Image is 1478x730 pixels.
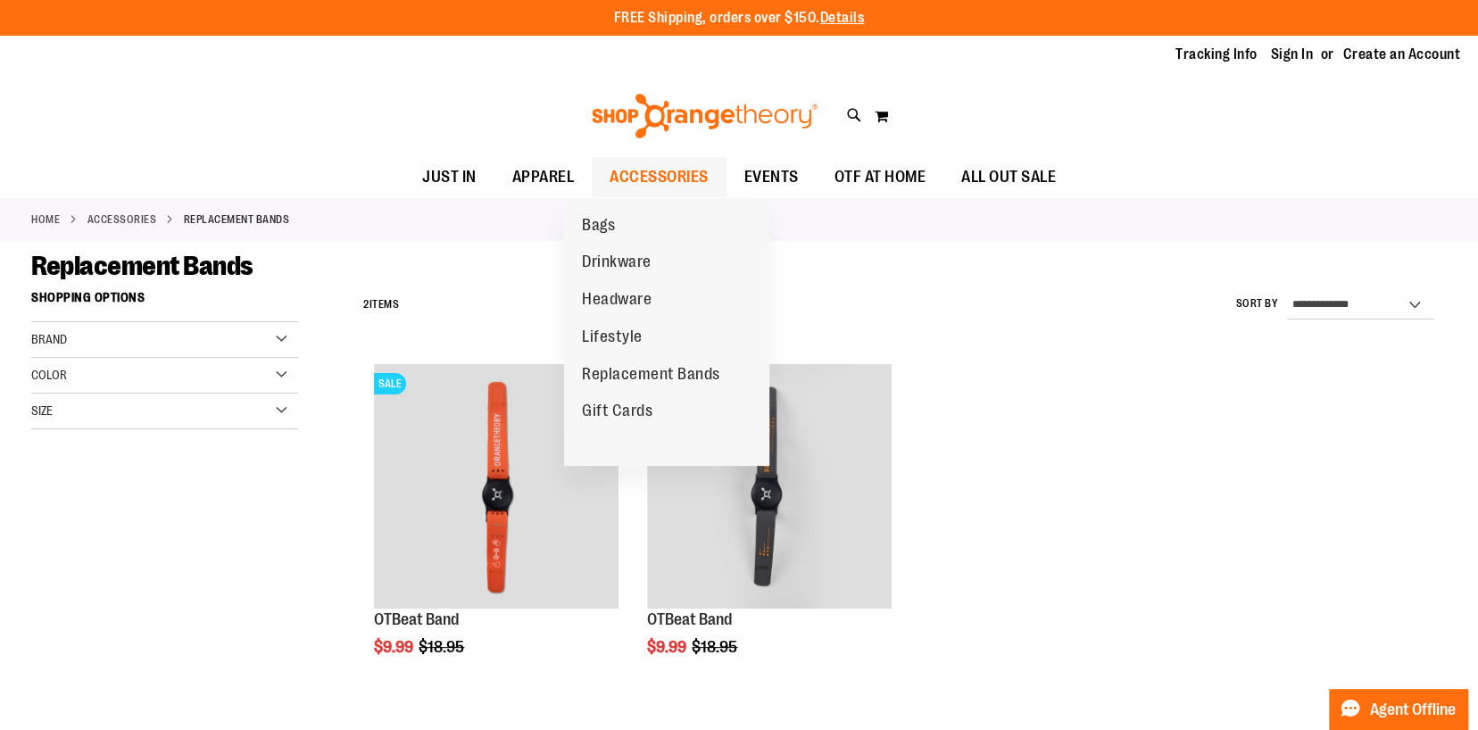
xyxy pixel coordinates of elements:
button: Agent Offline [1329,689,1467,730]
span: EVENTS [744,157,799,197]
span: Agent Offline [1370,701,1456,718]
span: Replacement Bands [582,365,720,387]
a: Home [31,212,60,228]
a: OTBeat Band [374,610,459,628]
strong: Replacement Bands [184,212,290,228]
span: Bags [582,216,615,238]
span: ACCESSORIES [610,157,709,197]
label: Sort By [1235,296,1278,311]
span: Brand [31,332,67,346]
div: product [365,355,627,701]
div: product [638,355,901,701]
p: FREE Shipping, orders over $150. [614,8,865,29]
h2: Items [363,291,399,319]
strong: Shopping Options [31,282,298,322]
span: $18.95 [692,638,740,656]
a: OTBeat Band [647,610,732,628]
span: $18.95 [419,638,467,656]
img: Shop Orangetheory [589,94,820,138]
span: Drinkware [582,253,652,275]
span: JUST IN [422,157,477,197]
span: Lifestyle [582,328,643,350]
a: Details [820,10,865,26]
span: SALE [374,373,406,394]
a: Tracking Info [1175,45,1258,64]
span: APPAREL [512,157,575,197]
span: $9.99 [374,638,416,656]
span: Color [31,368,67,382]
span: Gift Cards [582,402,652,424]
span: ALL OUT SALE [961,157,1056,197]
span: $9.99 [647,638,689,656]
span: 2 [363,298,369,311]
span: Size [31,403,53,418]
a: ACCESSORIES [87,212,157,228]
span: OTF AT HOME [834,157,926,197]
a: OTBeat BandSALE [374,364,619,611]
a: Sign In [1271,45,1314,64]
span: Headware [582,290,652,312]
img: OTBeat Band [374,364,619,609]
a: OTBeat BandSALE [647,364,892,611]
a: Create an Account [1343,45,1461,64]
span: Replacement Bands [31,251,253,281]
img: OTBeat Band [647,364,892,609]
